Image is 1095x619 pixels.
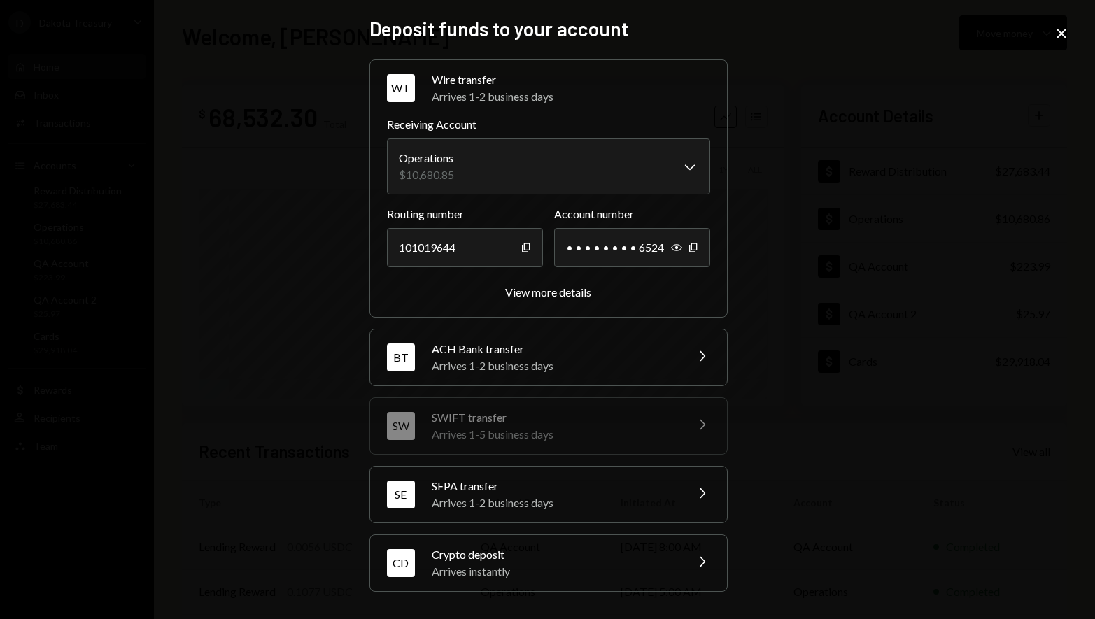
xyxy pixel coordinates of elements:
div: Arrives 1-2 business days [432,88,710,105]
div: 101019644 [387,228,543,267]
button: Receiving Account [387,138,710,194]
button: CDCrypto depositArrives instantly [370,535,727,591]
div: Arrives 1-2 business days [432,357,677,374]
div: CD [387,549,415,577]
div: WTWire transferArrives 1-2 business days [387,116,710,300]
div: WT [387,74,415,102]
button: WTWire transferArrives 1-2 business days [370,60,727,116]
div: Arrives 1-5 business days [432,426,677,443]
h2: Deposit funds to your account [369,15,726,43]
div: Crypto deposit [432,546,677,563]
label: Receiving Account [387,116,710,133]
label: Routing number [387,206,543,222]
div: SW [387,412,415,440]
div: View more details [505,285,591,299]
button: BTACH Bank transferArrives 1-2 business days [370,329,727,385]
button: SESEPA transferArrives 1-2 business days [370,467,727,522]
button: View more details [505,285,591,300]
div: Arrives instantly [432,563,677,580]
label: Account number [554,206,710,222]
button: SWSWIFT transferArrives 1-5 business days [370,398,727,454]
div: SEPA transfer [432,478,677,495]
div: • • • • • • • • 6524 [554,228,710,267]
div: Wire transfer [432,71,710,88]
div: BT [387,343,415,371]
div: Arrives 1-2 business days [432,495,677,511]
div: SE [387,481,415,508]
div: SWIFT transfer [432,409,677,426]
div: ACH Bank transfer [432,341,677,357]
